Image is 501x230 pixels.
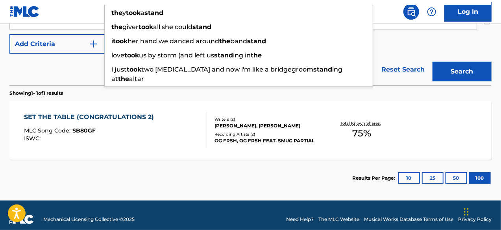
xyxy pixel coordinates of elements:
button: 50 [446,172,467,184]
a: Musical Works Database Terms of Use [364,216,453,223]
div: Help [424,4,440,20]
strong: stand [313,66,332,73]
img: search [407,7,416,17]
strong: took [126,9,141,17]
p: Results Per Page: [352,175,397,182]
span: altar [129,75,144,83]
strong: the [111,23,122,31]
div: OG FRSH, OG FRSH FEAT. SMUG PARTIAL [214,137,322,144]
strong: the [111,9,122,17]
strong: took [139,23,153,31]
strong: stand [247,37,266,45]
img: MLC Logo [9,6,40,17]
span: all she could [153,23,192,31]
strong: stand [144,9,163,17]
span: two [MEDICAL_DATA] and now i'm like a bridgegroom [141,66,313,73]
div: Drag [464,200,469,224]
span: i [111,37,113,45]
div: Writers ( 2 ) [214,116,322,122]
strong: stand [192,23,211,31]
button: 10 [398,172,420,184]
span: a [141,9,144,17]
strong: the [219,37,230,45]
a: The MLC Website [318,216,359,223]
strong: the [118,75,129,83]
strong: took [127,66,141,73]
span: Mechanical Licensing Collective © 2025 [43,216,135,223]
button: 25 [422,172,444,184]
button: Add Criteria [9,34,105,54]
a: Privacy Policy [458,216,492,223]
strong: took [124,52,139,59]
a: Reset Search [377,61,429,78]
a: Need Help? [286,216,314,223]
span: i just [111,66,127,73]
span: giver [122,23,139,31]
img: 9d2ae6d4665cec9f34b9.svg [89,39,98,49]
a: Public Search [403,4,419,20]
div: SET THE TABLE (CONGRATULATIONS 2) [24,112,158,122]
a: SET THE TABLE (CONGRATULATIONS 2)MLC Song Code:SB80GFISWC:Writers (2)[PERSON_NAME], [PERSON_NAME]... [9,101,492,160]
strong: took [113,37,128,45]
div: [PERSON_NAME], [PERSON_NAME] [214,122,322,129]
span: 75 % [352,126,371,140]
span: SB80GF [72,127,96,134]
span: ing in [233,52,251,59]
p: Showing 1 - 1 of 1 results [9,90,63,97]
span: MLC Song Code : [24,127,72,134]
img: help [427,7,436,17]
span: love [111,52,124,59]
p: Total Known Shares: [341,120,383,126]
span: her hand we danced around [128,37,219,45]
div: Recording Artists ( 2 ) [214,131,322,137]
a: Log In [444,2,492,22]
span: band [230,37,247,45]
img: logo [9,215,34,224]
span: ISWC : [24,135,43,142]
iframe: Chat Widget [462,192,501,230]
span: us by storm (and left us [139,52,214,59]
strong: stand [214,52,233,59]
span: y [122,9,126,17]
strong: the [251,52,262,59]
button: 100 [469,172,491,184]
button: Search [433,62,492,81]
